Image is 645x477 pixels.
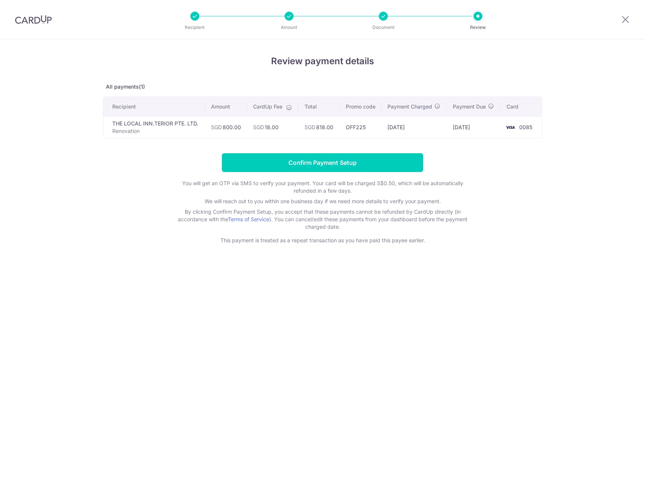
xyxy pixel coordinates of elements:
td: 800.00 [205,116,247,138]
td: 18.00 [247,116,298,138]
th: Recipient [103,97,205,116]
td: [DATE] [381,116,447,138]
img: CardUp [15,15,52,24]
td: [DATE] [447,116,500,138]
h4: Review payment details [103,54,542,68]
span: SGD [253,124,264,130]
th: Promo code [340,97,382,116]
th: Total [298,97,340,116]
span: 0085 [519,124,532,130]
a: Terms of Service [228,216,269,222]
span: SGD [211,124,222,130]
img: <span class="translation_missing" title="translation missing: en.account_steps.new_confirm_form.b... [503,123,518,132]
iframe: Opens a widget where you can find more information [597,454,637,473]
span: SGD [304,124,315,130]
p: This payment is treated as a repeat transaction as you have paid this payee earlier. [172,237,473,244]
span: Payment Charged [387,103,432,110]
th: Amount [205,97,247,116]
p: By clicking Confirm Payment Setup, you accept that these payments cannot be refunded by CardUp di... [172,208,473,231]
td: 818.00 [298,116,340,138]
span: CardUp Fee [253,103,282,110]
p: We will reach out to you within one business day if we need more details to verify your payment. [172,198,473,205]
th: Card [500,97,542,116]
p: Renovation [112,127,199,135]
p: Review [450,24,506,31]
p: Amount [261,24,317,31]
span: Payment Due [453,103,486,110]
p: Recipient [167,24,223,31]
td: OFF225 [340,116,382,138]
p: Document [356,24,411,31]
input: Confirm Payment Setup [222,153,423,172]
p: You will get an OTP via SMS to verify your payment. Your card will be charged S$0.50, which will ... [172,180,473,195]
p: All payments(1) [103,83,542,91]
td: THE LOCAL INN.TERIOR PTE. LTD. [103,116,205,138]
